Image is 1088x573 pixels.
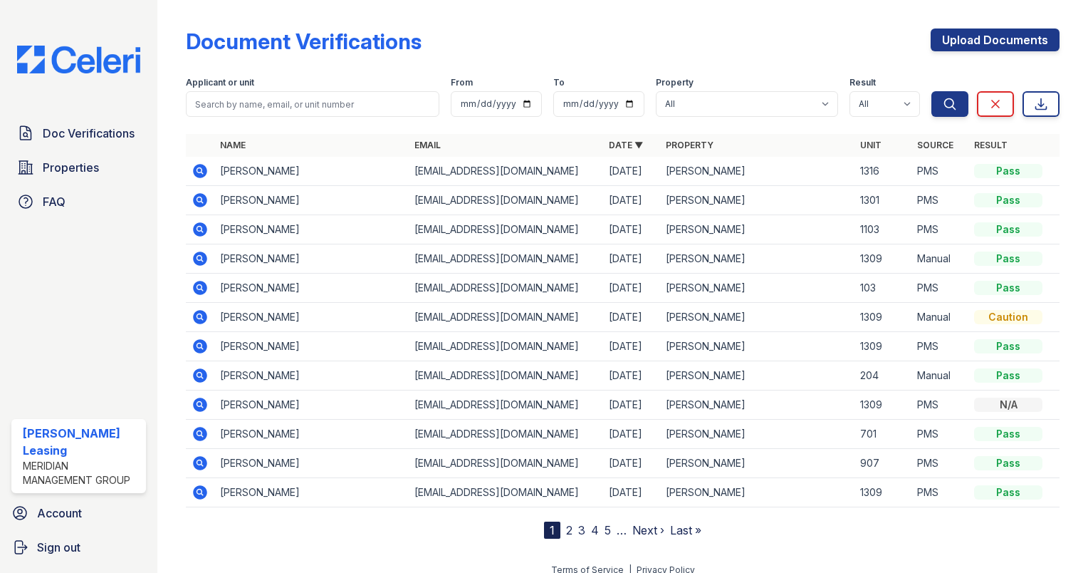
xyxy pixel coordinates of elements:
[409,449,603,478] td: [EMAIL_ADDRESS][DOMAIN_NAME]
[974,281,1042,295] div: Pass
[974,222,1042,237] div: Pass
[186,29,422,54] div: Document Verifications
[409,420,603,449] td: [EMAIL_ADDRESS][DOMAIN_NAME]
[854,274,911,303] td: 103
[591,523,599,537] a: 4
[214,274,409,303] td: [PERSON_NAME]
[43,193,66,210] span: FAQ
[974,140,1008,150] a: Result
[409,332,603,361] td: [EMAIL_ADDRESS][DOMAIN_NAME]
[409,186,603,215] td: [EMAIL_ADDRESS][DOMAIN_NAME]
[23,425,140,459] div: [PERSON_NAME] Leasing
[660,361,854,391] td: [PERSON_NAME]
[660,332,854,361] td: [PERSON_NAME]
[214,478,409,507] td: [PERSON_NAME]
[911,244,968,274] td: Manual
[854,244,911,274] td: 1309
[854,157,911,186] td: 1316
[214,157,409,186] td: [PERSON_NAME]
[214,391,409,420] td: [PERSON_NAME]
[409,244,603,274] td: [EMAIL_ADDRESS][DOMAIN_NAME]
[911,478,968,507] td: PMS
[911,303,968,332] td: Manual
[603,449,660,478] td: [DATE]
[670,523,701,537] a: Last »
[578,523,585,537] a: 3
[603,361,660,391] td: [DATE]
[544,522,560,539] div: 1
[186,77,254,88] label: Applicant or unit
[409,274,603,303] td: [EMAIL_ADDRESS][DOMAIN_NAME]
[409,157,603,186] td: [EMAIL_ADDRESS][DOMAIN_NAME]
[603,391,660,420] td: [DATE]
[6,533,152,562] a: Sign out
[553,77,565,88] label: To
[409,361,603,391] td: [EMAIL_ADDRESS][DOMAIN_NAME]
[6,46,152,73] img: CE_Logo_Blue-a8612792a0a2168367f1c8372b55b34899dd931a85d93a1a3d3e32e68fde9ad4.png
[854,215,911,244] td: 1103
[214,449,409,478] td: [PERSON_NAME]
[666,140,713,150] a: Property
[6,499,152,527] a: Account
[660,186,854,215] td: [PERSON_NAME]
[566,523,572,537] a: 2
[974,427,1042,441] div: Pass
[451,77,473,88] label: From
[603,215,660,244] td: [DATE]
[1028,516,1074,559] iframe: chat widget
[603,303,660,332] td: [DATE]
[854,332,911,361] td: 1309
[660,303,854,332] td: [PERSON_NAME]
[37,505,82,522] span: Account
[854,303,911,332] td: 1309
[617,522,627,539] span: …
[214,420,409,449] td: [PERSON_NAME]
[43,125,135,142] span: Doc Verifications
[11,153,146,182] a: Properties
[37,539,80,556] span: Sign out
[911,215,968,244] td: PMS
[974,398,1042,412] div: N/A
[660,420,854,449] td: [PERSON_NAME]
[409,303,603,332] td: [EMAIL_ADDRESS][DOMAIN_NAME]
[974,193,1042,207] div: Pass
[974,310,1042,324] div: Caution
[656,77,694,88] label: Property
[911,361,968,391] td: Manual
[214,186,409,215] td: [PERSON_NAME]
[603,244,660,274] td: [DATE]
[603,157,660,186] td: [DATE]
[974,252,1042,266] div: Pass
[911,420,968,449] td: PMS
[409,391,603,420] td: [EMAIL_ADDRESS][DOMAIN_NAME]
[11,119,146,148] a: Doc Verifications
[974,456,1042,470] div: Pass
[660,157,854,186] td: [PERSON_NAME]
[603,420,660,449] td: [DATE]
[414,140,441,150] a: Email
[186,91,439,117] input: Search by name, email, or unit number
[911,449,968,478] td: PMS
[854,449,911,478] td: 907
[660,244,854,274] td: [PERSON_NAME]
[660,391,854,420] td: [PERSON_NAME]
[911,391,968,420] td: PMS
[43,159,99,176] span: Properties
[974,164,1042,178] div: Pass
[605,523,611,537] a: 5
[214,361,409,391] td: [PERSON_NAME]
[220,140,246,150] a: Name
[854,420,911,449] td: 701
[911,157,968,186] td: PMS
[860,140,882,150] a: Unit
[660,215,854,244] td: [PERSON_NAME]
[660,449,854,478] td: [PERSON_NAME]
[632,523,664,537] a: Next ›
[214,244,409,274] td: [PERSON_NAME]
[214,303,409,332] td: [PERSON_NAME]
[931,29,1060,51] a: Upload Documents
[854,361,911,391] td: 204
[409,478,603,507] td: [EMAIL_ADDRESS][DOMAIN_NAME]
[854,186,911,215] td: 1301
